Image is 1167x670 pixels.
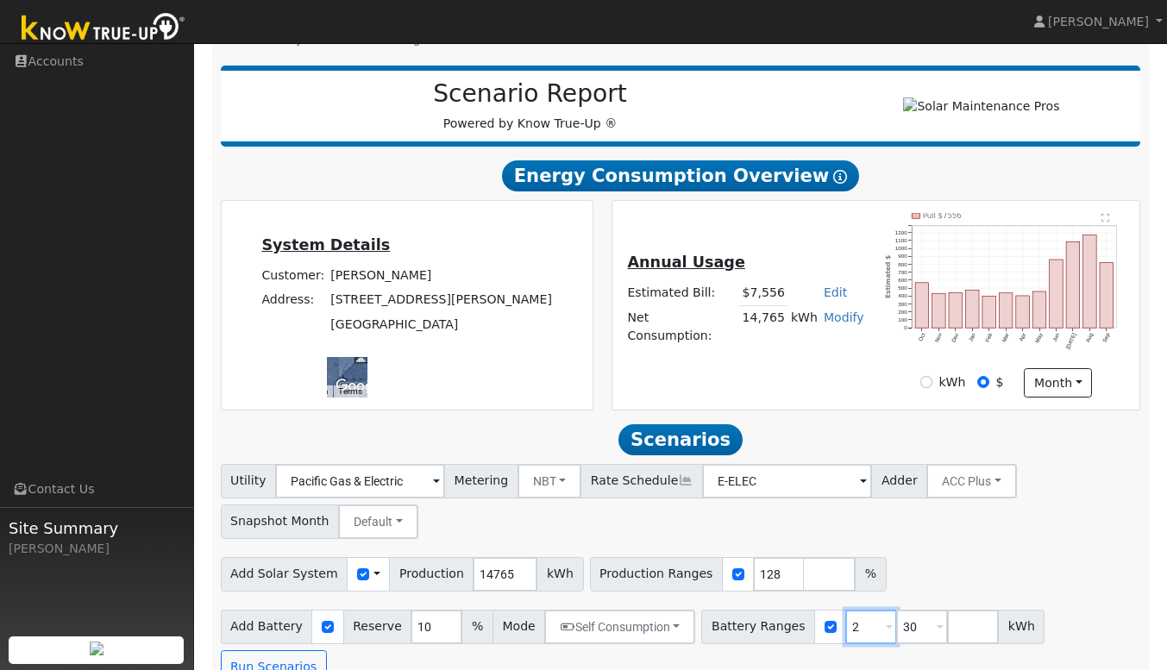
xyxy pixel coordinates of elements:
[824,310,864,324] a: Modify
[702,464,872,498] input: Select a Rate Schedule
[895,245,907,251] text: 1000
[1048,15,1149,28] span: [PERSON_NAME]
[328,288,555,312] td: [STREET_ADDRESS][PERSON_NAME]
[1066,242,1080,329] rect: onclick=""
[701,610,815,644] span: Battery Ranges
[998,610,1045,644] span: kWh
[917,332,926,342] text: Oct
[949,293,963,329] rect: onclick=""
[338,386,362,396] a: Terms (opens in new tab)
[833,170,847,184] i: Show Help
[518,464,582,498] button: NBT
[1064,332,1077,350] text: [DATE]
[1100,263,1114,329] rect: onclick=""
[966,291,980,329] rect: onclick=""
[338,504,418,539] button: Default
[1000,293,1013,328] rect: onclick=""
[1016,296,1030,328] rect: onclick=""
[343,610,412,644] span: Reserve
[903,97,1059,116] img: Solar Maintenance Pros
[221,464,277,498] span: Utility
[926,464,1017,498] button: ACC Plus
[898,253,907,259] text: 900
[855,557,886,592] span: %
[1083,235,1097,328] rect: onclick=""
[261,236,390,254] u: System Details
[920,376,932,388] input: kWh
[898,301,907,307] text: 300
[536,557,583,592] span: kWh
[221,504,340,539] span: Snapshot Month
[824,285,847,299] a: Edit
[590,557,723,592] span: Production Ranges
[1051,332,1061,343] text: Jun
[1084,332,1094,343] text: Aug
[932,293,946,328] rect: onclick=""
[9,540,185,558] div: [PERSON_NAME]
[627,254,744,271] u: Annual Usage
[1018,332,1026,342] text: Apr
[984,332,994,343] text: Feb
[933,331,943,343] text: Nov
[898,316,907,322] text: 100
[328,264,555,288] td: [PERSON_NAME]
[275,464,445,498] input: Select a Utility
[895,237,907,243] text: 1100
[923,211,962,220] text: Pull $7556
[580,464,703,498] span: Rate Schedule
[618,424,742,455] span: Scenarios
[493,610,545,644] span: Mode
[871,464,927,498] span: Adder
[9,517,185,540] span: Site Summary
[1101,332,1111,343] text: Sep
[898,261,907,267] text: 800
[259,264,328,288] td: Customer:
[968,332,977,343] text: Jan
[1001,332,1010,343] text: Mar
[904,324,907,330] text: 0
[895,229,907,235] text: 1200
[898,269,907,275] text: 700
[328,312,555,336] td: [GEOGRAPHIC_DATA]
[461,610,493,644] span: %
[739,305,787,348] td: 14,765
[898,309,907,315] text: 200
[221,610,313,644] span: Add Battery
[389,557,474,592] span: Production
[259,288,328,312] td: Address:
[1024,368,1092,398] button: month
[996,373,1004,391] label: $
[915,283,929,328] rect: onclick=""
[1102,213,1110,222] text: 
[331,375,388,398] img: Google
[624,305,739,348] td: Net Consumption:
[977,376,989,388] input: $
[898,285,907,291] text: 500
[13,9,194,48] img: Know True-Up
[502,160,859,191] span: Energy Consumption Overview
[444,464,518,498] span: Metering
[739,281,787,306] td: $7,556
[221,557,348,592] span: Add Solar System
[90,642,104,655] img: retrieve
[938,373,965,391] label: kWh
[884,255,892,298] text: Estimated $
[1034,331,1045,343] text: May
[1033,291,1047,328] rect: onclick=""
[544,610,695,644] button: Self Consumption
[331,375,388,398] a: Open this area in Google Maps (opens a new window)
[229,79,831,133] div: Powered by Know True-Up ®
[898,292,907,298] text: 400
[238,79,822,109] h2: Scenario Report
[951,332,960,343] text: Dec
[1050,260,1063,328] rect: onclick=""
[787,305,820,348] td: kWh
[624,281,739,306] td: Estimated Bill:
[982,297,996,329] rect: onclick=""
[898,277,907,283] text: 600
